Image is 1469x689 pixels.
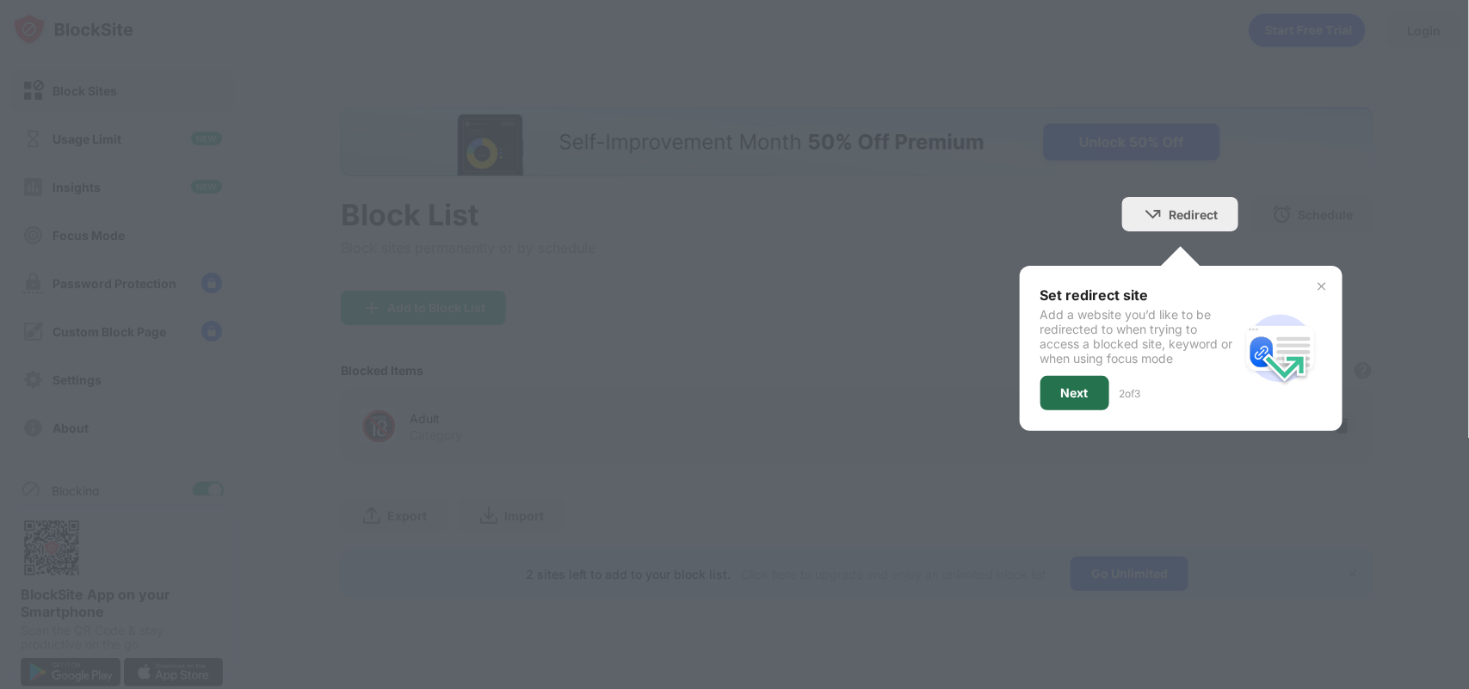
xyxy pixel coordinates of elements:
div: Set redirect site [1040,286,1239,304]
div: 2 of 3 [1120,387,1141,400]
div: Add a website you’d like to be redirected to when trying to access a blocked site, keyword or whe... [1040,307,1239,366]
img: x-button.svg [1315,280,1329,293]
div: Redirect [1169,207,1218,222]
div: Next [1061,386,1089,400]
img: redirect.svg [1239,307,1322,390]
